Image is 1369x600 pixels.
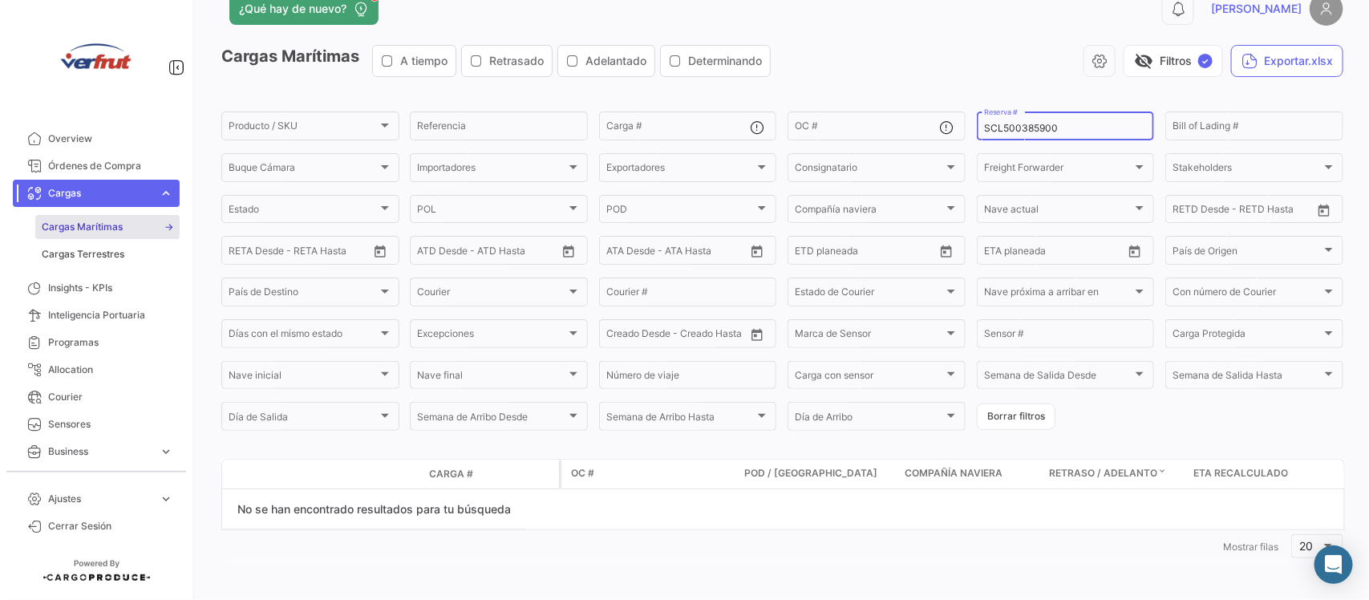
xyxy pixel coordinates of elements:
[48,390,173,404] span: Courier
[42,247,124,261] span: Cargas Terrestres
[417,164,566,176] span: Importadores
[417,330,566,342] span: Excepciones
[905,466,1002,480] span: Compañía naviera
[519,468,559,480] datatable-header-cell: Póliza
[1173,330,1322,342] span: Carga Protegida
[606,206,755,217] span: POD
[1173,289,1322,300] span: Con número de Courier
[417,414,566,425] span: Semana de Arribo Desde
[984,164,1133,176] span: Freight Forwarder
[489,53,544,69] span: Retrasado
[835,247,901,258] input: Hasta
[48,132,173,146] span: Overview
[13,329,180,356] a: Programas
[239,1,346,17] span: ¿Qué hay de nuevo?
[229,414,378,425] span: Día de Salida
[1124,45,1223,77] button: visibility_offFiltros✓
[479,247,545,258] input: ATD Hasta
[400,53,448,69] span: A tiempo
[48,159,173,173] span: Órdenes de Compra
[229,372,378,383] span: Nave inicial
[254,468,294,480] datatable-header-cell: Modo de Transporte
[795,164,944,176] span: Consignatario
[48,492,152,506] span: Ajustes
[557,239,581,263] button: Open calendar
[13,274,180,302] a: Insights - KPIs
[269,247,335,258] input: Hasta
[1173,247,1322,258] span: País de Origen
[368,239,392,263] button: Open calendar
[48,519,173,533] span: Cerrar Sesión
[666,247,733,258] input: ATA Hasta
[48,363,173,377] span: Allocation
[738,460,898,489] datatable-header-cell: POD / Puerto Destino
[13,356,180,383] a: Allocation
[423,460,519,488] datatable-header-cell: Carga #
[561,460,738,489] datatable-header-cell: OC #
[1187,460,1323,489] datatable-header-cell: ETA Recalculado
[462,46,552,76] button: Retrasado
[13,152,180,180] a: Órdenes de Compra
[977,403,1055,430] button: Borrar filtros
[229,289,378,300] span: País de Destino
[795,289,944,300] span: Estado de Courier
[744,466,877,480] span: POD / [GEOGRAPHIC_DATA]
[1134,51,1153,71] span: visibility_off
[898,460,1043,489] datatable-header-cell: Compañía naviera
[1231,45,1343,77] button: Exportar.xlsx
[35,242,180,266] a: Cargas Terrestres
[606,247,655,258] input: ATA Desde
[934,239,958,263] button: Open calendar
[1213,206,1279,217] input: Hasta
[42,220,123,234] span: Cargas Marítimas
[373,46,456,76] button: A tiempo
[1312,198,1336,222] button: Open calendar
[294,468,423,480] datatable-header-cell: Estado de Envio
[606,330,668,342] input: Creado Desde
[159,444,173,459] span: expand_more
[1173,206,1201,217] input: Desde
[984,289,1133,300] span: Nave próxima a arribar en
[429,467,473,481] span: Carga #
[745,322,769,347] button: Open calendar
[48,281,173,295] span: Insights - KPIs
[48,335,173,350] span: Programas
[1300,539,1314,553] span: 20
[13,411,180,438] a: Sensores
[417,206,566,217] span: POL
[417,247,468,258] input: ATD Desde
[229,123,378,134] span: Producto / SKU
[1049,466,1157,480] span: Retraso / Adelanto
[221,45,776,77] h3: Cargas Marítimas
[56,19,136,99] img: verfrut.png
[688,53,762,69] span: Determinando
[1173,372,1322,383] span: Semana de Salida Hasta
[795,206,944,217] span: Compañía naviera
[984,206,1133,217] span: Nave actual
[48,308,173,322] span: Inteligencia Portuaria
[606,414,755,425] span: Semana de Arribo Hasta
[1193,466,1288,480] span: ETA Recalculado
[795,414,944,425] span: Día de Arribo
[795,330,944,342] span: Marca de Sensor
[229,330,378,342] span: Días con el mismo estado
[229,247,257,258] input: Desde
[229,164,378,176] span: Buque Cámara
[558,46,654,76] button: Adelantado
[1323,460,1363,489] datatable-header-cell: Carga Protegida
[984,247,1013,258] input: Desde
[1198,54,1213,68] span: ✓
[795,372,944,383] span: Carga con sensor
[1043,460,1187,489] datatable-header-cell: Retraso / Adelanto
[606,164,755,176] span: Exportadores
[48,417,173,432] span: Sensores
[13,383,180,411] a: Courier
[1123,239,1147,263] button: Open calendar
[229,206,378,217] span: Estado
[1223,541,1278,553] span: Mostrar filas
[571,466,594,480] span: OC #
[48,186,152,201] span: Cargas
[1024,247,1091,258] input: Hasta
[745,239,769,263] button: Open calendar
[222,489,526,529] div: No se han encontrado resultados para tu búsqueda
